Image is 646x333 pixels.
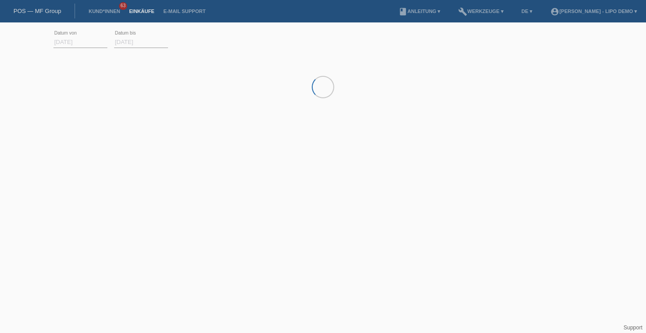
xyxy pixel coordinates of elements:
[517,9,537,14] a: DE ▾
[454,9,508,14] a: buildWerkzeuge ▾
[124,9,159,14] a: Einkäufe
[119,2,127,10] span: 63
[13,8,61,14] a: POS — MF Group
[398,7,407,16] i: book
[159,9,210,14] a: E-Mail Support
[550,7,559,16] i: account_circle
[546,9,642,14] a: account_circle[PERSON_NAME] - LIPO Demo ▾
[394,9,445,14] a: bookAnleitung ▾
[624,324,642,331] a: Support
[84,9,124,14] a: Kund*innen
[458,7,467,16] i: build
